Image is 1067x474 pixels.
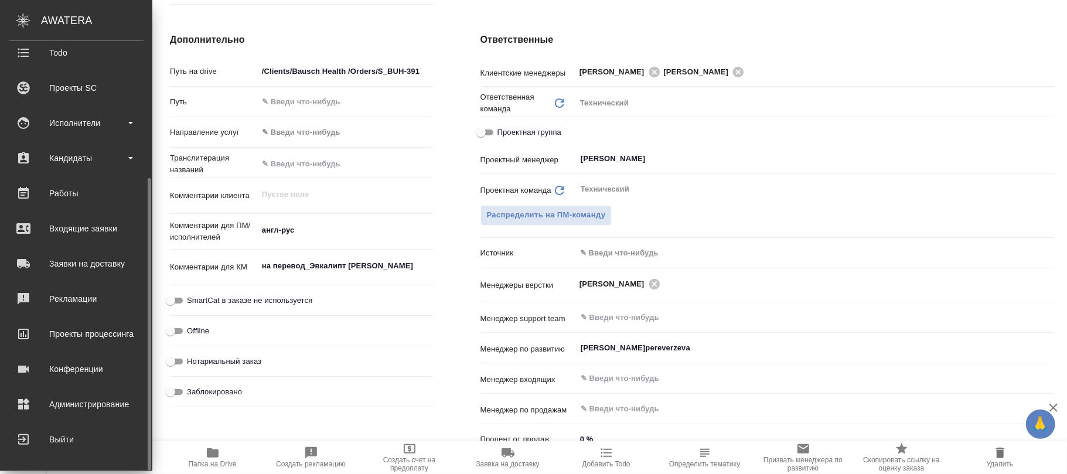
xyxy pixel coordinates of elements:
p: Комментарии для КМ [170,261,258,273]
a: Рекламации [3,284,149,313]
span: [PERSON_NAME] [664,66,736,78]
span: Распределить на ПМ-команду [487,209,606,222]
p: Менеджер по развитию [480,343,576,355]
div: ✎ Введи что-нибудь [258,122,434,142]
div: Рекламации [9,290,144,308]
span: SmartCat в заказе не используется [187,295,312,306]
p: Направление услуг [170,127,258,138]
textarea: англ-рус [258,220,434,240]
a: Входящие заявки [3,214,149,243]
button: Open [1048,316,1050,319]
a: Проекты SC [3,73,149,103]
span: В заказе уже есть ответственный ПМ или ПМ группа [480,205,612,226]
input: ✎ Введи что-нибудь [258,93,434,110]
button: Open [1048,158,1050,160]
div: ✎ Введи что-нибудь [576,243,1054,263]
a: Конференции [3,354,149,384]
a: Проекты процессинга [3,319,149,349]
p: Процент от продаж [480,434,576,445]
a: Todo [3,38,149,67]
span: [PERSON_NAME] [579,66,652,78]
button: Open [1048,377,1050,380]
input: ✎ Введи что-нибудь [258,63,434,80]
div: Администрирование [9,395,144,413]
p: Клиентские менеджеры [480,67,576,79]
button: Создать рекламацию [262,441,360,474]
input: ✎ Введи что-нибудь [258,155,434,172]
textarea: на перевод_Эвкалипт [PERSON_NAME] [258,256,434,276]
span: [PERSON_NAME] [579,278,652,290]
button: Удалить [951,441,1049,474]
div: Заявки на доставку [9,255,144,272]
button: Призвать менеджера по развитию [754,441,853,474]
button: Определить тематику [656,441,754,474]
p: Проектный менеджер [480,154,576,166]
div: Проекты процессинга [9,325,144,343]
div: AWATERA [41,9,152,32]
button: Скопировать ссылку на оценку заказа [853,441,951,474]
p: Менеджеры верстки [480,279,576,291]
p: Комментарии клиента [170,190,258,202]
div: [PERSON_NAME] [579,64,664,79]
div: Входящие заявки [9,220,144,237]
span: Нотариальный заказ [187,356,261,367]
span: Определить тематику [669,460,740,468]
div: Исполнители [9,114,144,132]
button: Open [1048,347,1050,349]
span: Скопировать ссылку на оценку заказа [860,456,944,472]
span: Призвать менеджера по развитию [761,456,846,472]
span: Offline [187,325,209,337]
button: Распределить на ПМ-команду [480,205,612,226]
span: Создать рекламацию [276,460,346,468]
p: Менеджер входящих [480,374,576,386]
p: Ответственная команда [480,91,553,115]
span: Заблокировано [187,386,242,398]
div: ✎ Введи что-нибудь [262,127,420,138]
a: Заявки на доставку [3,249,149,278]
input: ✎ Введи что-нибудь [579,402,1011,416]
p: Путь на drive [170,66,258,77]
div: Выйти [9,431,144,448]
input: ✎ Введи что-нибудь [579,371,1011,386]
h4: Ответственные [480,33,1054,47]
button: Добавить Todo [557,441,656,474]
div: Кандидаты [9,149,144,167]
p: Транслитерация названий [170,152,258,176]
p: Проектная команда [480,185,551,196]
span: Удалить [987,460,1014,468]
p: Источник [480,247,576,259]
div: ✎ Введи что-нибудь [580,247,1040,259]
div: [PERSON_NAME] [664,64,748,79]
h4: Дополнительно [170,33,434,47]
p: Путь [170,96,258,108]
span: Создать счет на предоплату [367,456,452,472]
input: ✎ Введи что-нибудь [579,311,1011,325]
button: Open [1048,71,1050,73]
p: Менеджер по продажам [480,404,576,416]
a: Администрирование [3,390,149,419]
div: Проекты SC [9,79,144,97]
span: Добавить Todo [582,460,630,468]
span: Заявка на доставку [476,460,539,468]
p: Комментарии для ПМ/исполнителей [170,220,258,243]
button: Open [1048,283,1050,285]
div: Технический [576,93,1054,113]
span: Проектная группа [497,127,561,138]
a: Работы [3,179,149,208]
button: Создать счет на предоплату [360,441,459,474]
p: Менеджер support team [480,313,576,325]
button: 🙏 [1026,410,1055,439]
button: Заявка на доставку [459,441,557,474]
span: Папка на Drive [189,460,237,468]
span: 🙏 [1031,412,1051,437]
button: Папка на Drive [163,441,262,474]
a: Выйти [3,425,149,454]
input: ✎ Введи что-нибудь [576,431,1054,448]
div: Конференции [9,360,144,378]
div: Работы [9,185,144,202]
div: Todo [9,44,144,62]
div: [PERSON_NAME] [579,277,664,291]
